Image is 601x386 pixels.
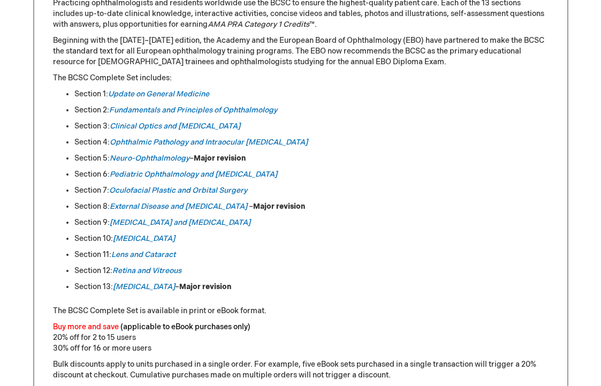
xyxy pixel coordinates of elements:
li: Section 8: – [74,201,549,212]
p: Bulk discounts apply to units purchased in a single order. For example, five eBook sets purchased... [53,359,549,381]
li: Section 9: [74,217,549,228]
a: Retina and Vitreous [112,266,181,275]
p: 20% off for 2 to 15 users 30% off for 16 or more users [53,322,549,354]
a: [MEDICAL_DATA] [113,234,175,243]
font: (applicable to eBook purchases only) [120,322,250,331]
em: AMA PRA Category 1 Credits [208,20,309,29]
a: Neuro-Ophthalmology [110,154,189,163]
p: The BCSC Complete Set is available in print or eBook format. [53,306,549,316]
li: Section 3: [74,121,549,132]
a: Clinical Optics and [MEDICAL_DATA] [110,122,240,131]
li: Section 4: [74,137,549,148]
li: Section 7: [74,185,549,196]
strong: Major revision [253,202,305,211]
li: Section 10: [74,233,549,244]
font: Buy more and save [53,322,119,331]
a: Fundamentals and Principles of Ophthalmology [109,105,277,115]
a: Oculofacial Plastic and Orbital Surgery [109,186,247,195]
a: Ophthalmic Pathology and Intraocular [MEDICAL_DATA] [110,138,308,147]
a: [MEDICAL_DATA] [113,282,175,291]
p: Beginning with the [DATE]–[DATE] edition, the Academy and the European Board of Ophthalmology (EB... [53,35,549,67]
li: Section 1: [74,89,549,100]
li: Section 11: [74,249,549,260]
a: Lens and Cataract [111,250,176,259]
li: Section 2: [74,105,549,116]
strong: Major revision [194,154,246,163]
strong: Major revision [179,282,231,291]
li: Section 13: – [74,282,549,292]
a: External Disease and [MEDICAL_DATA] [110,202,247,211]
a: [MEDICAL_DATA] and [MEDICAL_DATA] [110,218,250,227]
li: Section 6: [74,169,549,180]
li: Section 5: – [74,153,549,164]
li: Section 12: [74,266,549,276]
a: Pediatric Ophthalmology and [MEDICAL_DATA] [110,170,277,179]
p: The BCSC Complete Set includes: [53,73,549,84]
a: Update on General Medicine [108,89,209,99]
